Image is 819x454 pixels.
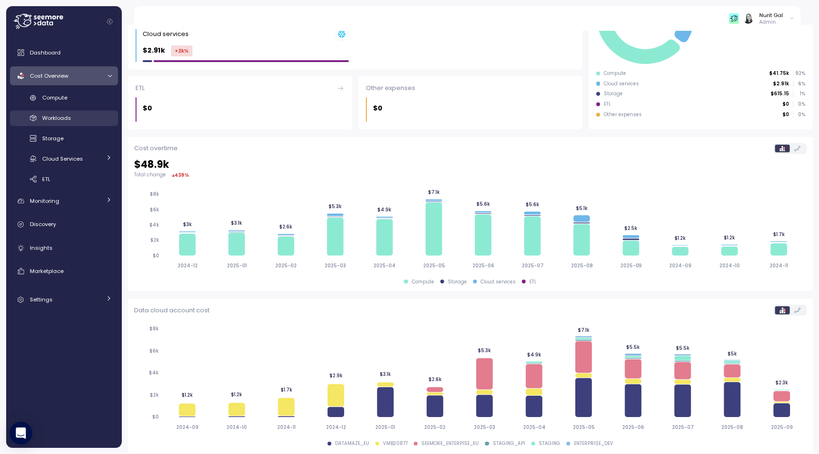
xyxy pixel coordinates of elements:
div: Other expenses [604,111,642,118]
img: 65f98ecb31a39d60f1f315eb.PNG [729,13,739,23]
tspan: 2025-07 [523,263,545,269]
tspan: 2025-06 [473,263,495,269]
a: Cost Overview [10,66,118,85]
tspan: $5.6k [527,201,541,208]
tspan: $0 [153,253,159,259]
tspan: $2.9k [329,373,342,379]
tspan: $2.6k [280,224,293,230]
tspan: 2025-09 [771,424,792,430]
div: DATAMAZE_EU [335,440,369,447]
div: +2k % [171,45,192,56]
div: ENTERPRISE_DEV [574,440,613,447]
button: Collapse navigation [104,18,116,25]
tspan: $3.1k [380,371,391,377]
tspan: $2.3k [775,380,788,386]
p: $0 [783,101,789,108]
p: 1 % [793,91,805,97]
tspan: $1.7k [280,387,292,393]
a: Marketplace [10,262,118,281]
tspan: $6k [150,207,159,213]
tspan: $7.1k [578,327,590,333]
tspan: $0 [152,414,159,420]
div: Aggregated cost breakdown [128,299,813,453]
div: VMB20877 [383,440,408,447]
tspan: 2024-10 [722,263,742,269]
tspan: $1.2k [231,391,242,398]
tspan: $8k [149,326,159,332]
tspan: $1.2k [676,235,688,241]
tspan: 2025-02 [424,424,446,430]
p: $2.91k [773,81,789,87]
tspan: $3.1k [231,220,243,226]
div: Other expenses [366,83,575,93]
div: 439 % [174,172,189,179]
tspan: 2025-04 [374,263,397,269]
tspan: $5.1k [577,205,589,211]
tspan: 2024-12 [178,263,198,269]
p: Cost overtime [134,144,178,153]
tspan: $8k [150,191,159,197]
span: Marketplace [30,267,64,275]
tspan: 2025-01 [375,424,395,430]
tspan: $5.5k [676,345,690,351]
a: Workloads [10,110,118,126]
tspan: 2024-09 [176,424,199,430]
p: 0 % [793,101,805,108]
tspan: $5k [728,351,737,357]
div: Nurit Gal [759,11,783,19]
div: Compute [412,279,434,285]
div: Open Intercom Messenger [9,422,32,445]
img: ACg8ocIVugc3DtI--ID6pffOeA5XcvoqExjdOmyrlhjOptQpqjom7zQ=s96-c [743,13,753,23]
p: Admin [759,19,783,26]
a: ETL [10,171,118,187]
div: Cloud services [143,29,189,39]
tspan: 2025-08 [573,263,594,269]
tspan: $7.1k [429,189,441,195]
tspan: $4.9k [378,207,392,213]
tspan: $6k [149,348,159,354]
a: Discovery [10,215,118,234]
div: STAGING_API [493,440,525,447]
tspan: 2024-11 [772,263,791,269]
a: Insights [10,238,118,257]
p: $41.75k [769,70,789,77]
span: Workloads [42,114,71,122]
a: Dashboard [10,43,118,62]
tspan: 2024-10 [227,424,247,430]
a: Storage [10,131,118,146]
span: Monitoring [30,197,59,205]
tspan: 2025-05 [424,263,446,269]
span: Discovery [30,220,56,228]
tspan: $4.9k [527,352,541,358]
span: Cloud Services [42,155,83,163]
tspan: 2024-09 [671,263,693,269]
span: Dashboard [30,49,61,56]
div: SEEMORE_ENTERPISE_EU [421,440,479,447]
tspan: $5.3k [478,347,491,354]
tspan: 2025-03 [474,424,495,430]
tspan: $2k [150,392,159,398]
tspan: 2025-09 [622,263,644,269]
div: Compute [604,70,626,77]
p: 0 % [793,111,805,118]
tspan: $5.5k [626,345,640,351]
tspan: $3k [183,221,192,227]
span: Storage [42,135,64,142]
tspan: $2k [150,237,159,243]
tspan: 2024-11 [277,424,296,430]
div: Storage [604,91,623,97]
tspan: $1.2k [726,235,737,241]
tspan: $2.6k [428,376,441,382]
p: $615.15 [771,91,789,97]
tspan: $4k [149,370,159,376]
div: Cloud services [481,279,516,285]
a: Monitoring [10,191,118,210]
tspan: 2025-08 [721,424,743,430]
p: Total change [134,172,166,178]
div: Cloud services [604,81,639,87]
tspan: 2025-01 [227,263,247,269]
p: $0 [783,111,789,118]
a: Compute [10,90,118,106]
span: Settings [30,296,53,303]
p: $2.91k [143,45,165,56]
